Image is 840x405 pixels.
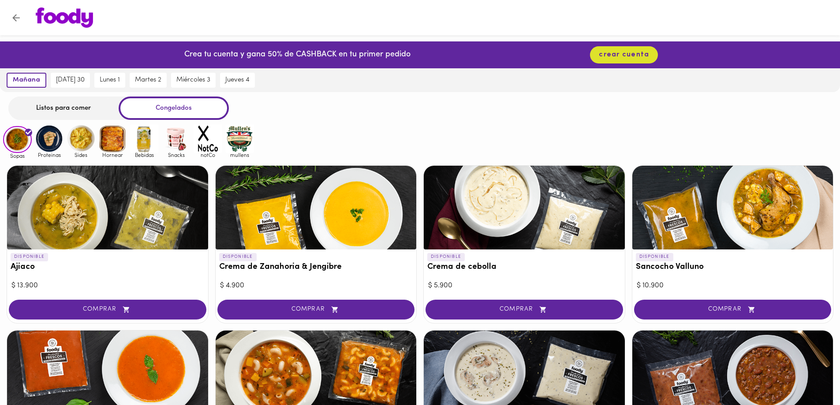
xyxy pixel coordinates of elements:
[13,76,40,84] span: mañana
[599,51,649,59] span: crear cuenta
[36,7,93,28] img: logo.png
[636,263,830,272] h3: Sancocho Valluno
[219,263,413,272] h3: Crema de Zanahoria & Jengibre
[67,152,95,158] span: Sides
[194,152,222,158] span: notCo
[135,76,161,84] span: martes 2
[7,166,208,249] div: Ajiaco
[11,253,48,261] p: DISPONIBLE
[176,76,210,84] span: miércoles 3
[216,166,417,249] div: Crema de Zanahoria & Jengibre
[184,49,411,61] p: Crea tu cuenta y gana 50% de CASHBACK en tu primer pedido
[634,300,832,320] button: COMPRAR
[130,152,159,158] span: Bebidas
[98,152,127,158] span: Hornear
[225,124,254,153] img: mullens
[100,76,120,84] span: lunes 1
[51,73,90,88] button: [DATE] 30
[645,306,821,313] span: COMPRAR
[3,126,32,153] img: Sopas
[9,300,206,320] button: COMPRAR
[220,73,255,88] button: jueves 4
[20,306,195,313] span: COMPRAR
[130,124,159,153] img: Bebidas
[67,124,95,153] img: Sides
[35,152,63,158] span: Proteinas
[162,124,190,153] img: Snacks
[228,306,404,313] span: COMPRAR
[130,73,167,88] button: martes 2
[427,263,621,272] h3: Crema de cebolla
[162,152,190,158] span: Snacks
[94,73,125,88] button: lunes 1
[98,124,127,153] img: Hornear
[225,152,254,158] span: mullens
[424,166,625,249] div: Crema de cebolla
[590,46,658,63] button: crear cuenta
[3,153,32,159] span: Sopas
[219,253,257,261] p: DISPONIBLE
[35,124,63,153] img: Proteinas
[5,7,27,29] button: Volver
[8,97,119,120] div: Listos para comer
[428,281,620,291] div: $ 5.900
[217,300,415,320] button: COMPRAR
[11,263,205,272] h3: Ajiaco
[437,306,612,313] span: COMPRAR
[636,253,673,261] p: DISPONIBLE
[7,73,46,88] button: mañana
[56,76,85,84] span: [DATE] 30
[225,76,250,84] span: jueves 4
[789,354,831,396] iframe: Messagebird Livechat Widget
[427,253,465,261] p: DISPONIBLE
[632,166,833,249] div: Sancocho Valluno
[220,281,412,291] div: $ 4.900
[637,281,829,291] div: $ 10.900
[194,124,222,153] img: notCo
[171,73,216,88] button: miércoles 3
[426,300,623,320] button: COMPRAR
[11,281,204,291] div: $ 13.900
[119,97,229,120] div: Congelados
